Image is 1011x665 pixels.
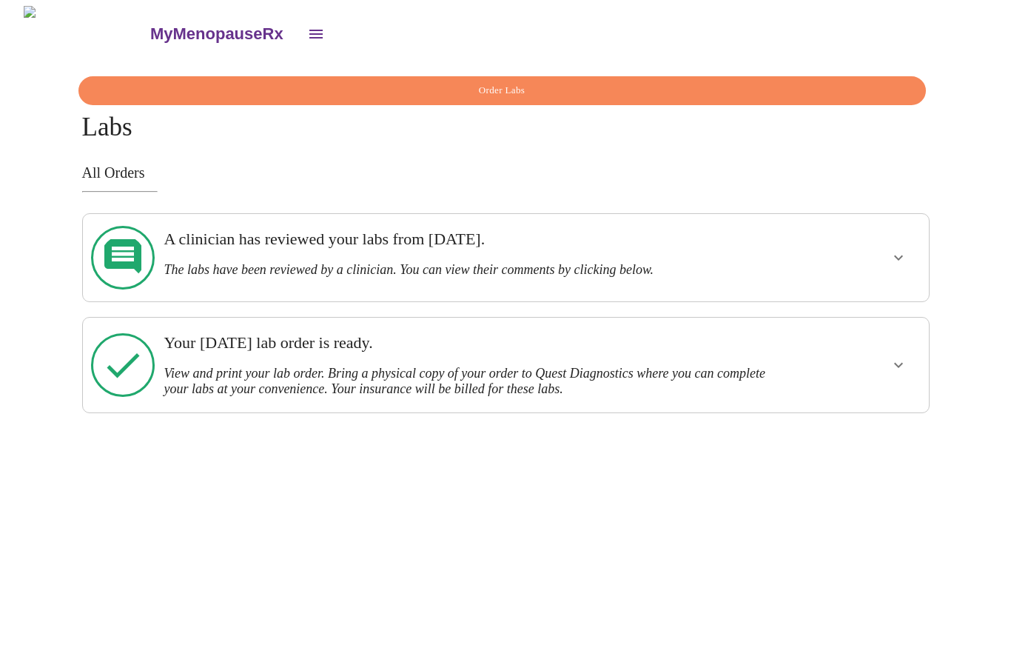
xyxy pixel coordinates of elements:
h3: Your [DATE] lab order is ready. [164,333,765,352]
button: open drawer [298,16,334,52]
span: Order Labs [95,82,909,99]
h4: Labs [82,76,930,142]
h3: View and print your lab order. Bring a physical copy of your order to Quest Diagnostics where you... [164,366,765,397]
img: MyMenopauseRx Logo [24,6,148,61]
h3: The labs have been reviewed by a clinician. You can view their comments by clicking below. [164,262,765,278]
button: show more [881,240,916,275]
button: show more [881,347,916,383]
button: Order Labs [78,76,926,105]
a: MyMenopauseRx [148,8,298,60]
h3: All Orders [82,164,930,181]
h3: MyMenopauseRx [150,24,283,44]
h3: A clinician has reviewed your labs from [DATE]. [164,230,765,249]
